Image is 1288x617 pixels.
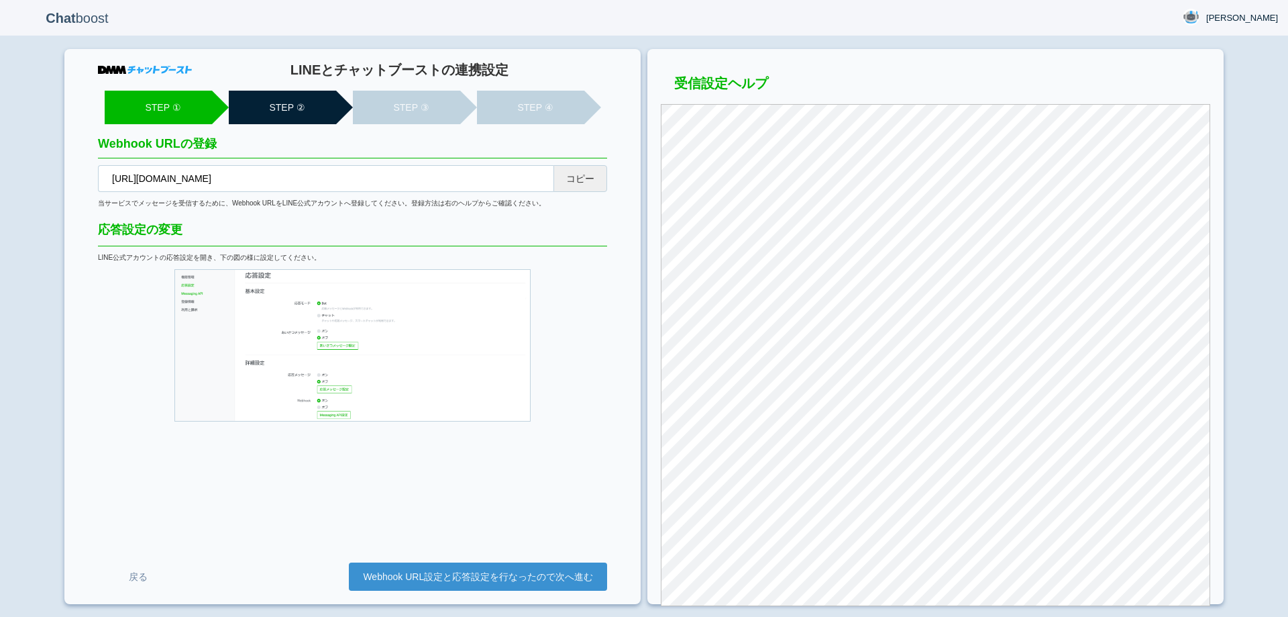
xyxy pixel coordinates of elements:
span: [PERSON_NAME] [1206,11,1278,25]
li: STEP ① [105,91,212,124]
div: LINE公式アカウントの応答設定を開き、下の図の様に設定してください。 [98,253,607,263]
li: STEP ③ [353,91,460,124]
li: STEP ② [229,91,336,124]
img: LINE公式アカウント応答設定 [174,269,531,422]
p: boost [10,1,144,35]
b: Chat [46,11,75,26]
button: コピー [553,165,607,192]
a: Webhook URL設定と応答設定を行なったので次へ進む [349,563,607,591]
h3: 受信設定ヘルプ [661,76,1210,97]
a: 戻る [98,565,178,589]
div: 当サービスでメッセージを受信するために、Webhook URLをLINE公式アカウントへ登録してください。登録方法は右のヘルプからご確認ください。 [98,199,607,208]
h2: Webhook URLの登録 [98,138,607,158]
h1: LINEとチャットブーストの連携設定 [192,62,607,77]
li: STEP ④ [477,91,584,124]
img: User Image [1183,9,1199,26]
img: DMMチャットブースト [98,66,192,74]
div: 応答設定の変更 [98,222,607,246]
